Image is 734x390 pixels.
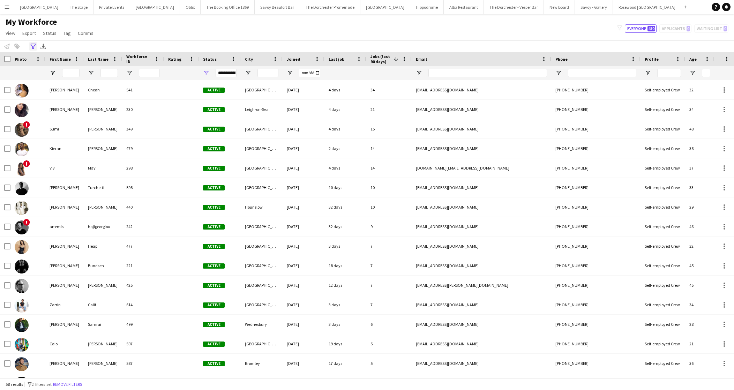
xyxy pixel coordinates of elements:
div: 479 [122,139,164,158]
app-action-btn: Advanced filters [29,42,37,51]
div: 6 [366,315,412,334]
span: Last job [329,57,344,62]
div: [DATE] [283,256,324,275]
div: 19 days [324,334,366,353]
span: Email [416,57,427,62]
button: Everyone450 [625,24,657,33]
div: Self-employed Crew [641,295,685,314]
div: 32 days [324,217,366,236]
div: 32 [685,80,714,99]
input: Last Name Filter Input [100,69,118,77]
button: Open Filter Menu [50,70,56,76]
img: Jessica Heap [15,240,29,254]
div: [PHONE_NUMBER] [551,256,641,275]
button: The Dorchester Promenade [300,0,360,14]
button: Private Events [93,0,130,14]
img: Matthew Hayman [15,279,29,293]
div: Self-employed Crew [641,354,685,373]
div: [EMAIL_ADDRESS][DOMAIN_NAME] [412,80,551,99]
div: [EMAIL_ADDRESS][DOMAIN_NAME] [412,354,551,373]
div: 5 [366,354,412,373]
div: 45 [685,256,714,275]
div: 587 [122,354,164,373]
div: [EMAIL_ADDRESS][DOMAIN_NAME] [412,100,551,119]
div: [PERSON_NAME] [84,276,122,295]
span: Active [203,146,225,151]
button: Open Filter Menu [287,70,293,76]
img: Sophie Lovell Anderson [15,103,29,117]
span: Active [203,185,225,190]
div: [PERSON_NAME] [84,119,122,138]
div: 221 [122,256,164,275]
div: [DATE] [283,237,324,256]
button: Open Filter Menu [126,70,133,76]
div: 541 [122,80,164,99]
img: artemis hajigeorgiou [15,220,29,234]
div: 425 [122,276,164,295]
div: [DATE] [283,158,324,178]
div: Calif [84,295,122,314]
div: [PHONE_NUMBER] [551,354,641,373]
span: Active [203,107,225,112]
img: Sami Samrai [15,318,29,332]
div: 10 [366,178,412,197]
div: 32 days [324,197,366,217]
span: Active [203,224,225,230]
button: Remove filters [52,381,83,388]
div: [DOMAIN_NAME][EMAIL_ADDRESS][DOMAIN_NAME] [412,158,551,178]
div: 21 [366,100,412,119]
span: ! [23,219,30,226]
span: Active [203,283,225,288]
span: Profile [645,57,659,62]
div: 4 days [324,119,366,138]
a: View [3,29,18,38]
span: Active [203,127,225,132]
div: [GEOGRAPHIC_DATA] [241,334,283,353]
input: City Filter Input [257,69,278,77]
div: Hounslow [241,197,283,217]
button: Hippodrome [410,0,444,14]
div: [EMAIL_ADDRESS][DOMAIN_NAME] [412,256,551,275]
div: [PERSON_NAME] [84,354,122,373]
div: [EMAIL_ADDRESS][DOMAIN_NAME] [412,178,551,197]
div: 3 days [324,315,366,334]
div: 21 [685,334,714,353]
div: [DATE] [283,100,324,119]
div: 7 [366,256,412,275]
div: 9 [366,217,412,236]
div: [PHONE_NUMBER] [551,158,641,178]
div: [DATE] [283,354,324,373]
div: Sumi [45,119,84,138]
div: [PHONE_NUMBER] [551,237,641,256]
div: [PERSON_NAME] [45,354,84,373]
div: [PERSON_NAME] [45,315,84,334]
div: Leigh-on-Sea [241,100,283,119]
div: 5 [366,334,412,353]
a: Tag [61,29,74,38]
input: Workforce ID Filter Input [139,69,160,77]
div: [EMAIL_ADDRESS][DOMAIN_NAME] [412,139,551,158]
div: [PHONE_NUMBER] [551,178,641,197]
button: The Dorchester - Vesper Bar [484,0,544,14]
span: Active [203,342,225,347]
div: [DATE] [283,334,324,353]
span: Photo [15,57,27,62]
div: [PHONE_NUMBER] [551,80,641,99]
div: Self-employed Crew [641,178,685,197]
div: [PERSON_NAME] [45,256,84,275]
div: Cheah [84,80,122,99]
img: Mattia Turchetti [15,181,29,195]
div: 18 days [324,256,366,275]
div: Zarrin [45,295,84,314]
div: 230 [122,100,164,119]
img: Viv May [15,162,29,176]
div: [GEOGRAPHIC_DATA] [241,295,283,314]
div: 4 days [324,100,366,119]
div: 37 [685,158,714,178]
button: Alba Restaurant [444,0,484,14]
div: [EMAIL_ADDRESS][DOMAIN_NAME] [412,315,551,334]
div: Self-employed Crew [641,139,685,158]
img: Caio Cenci Marin [15,338,29,352]
div: [EMAIL_ADDRESS][DOMAIN_NAME] [412,197,551,217]
a: Status [40,29,59,38]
